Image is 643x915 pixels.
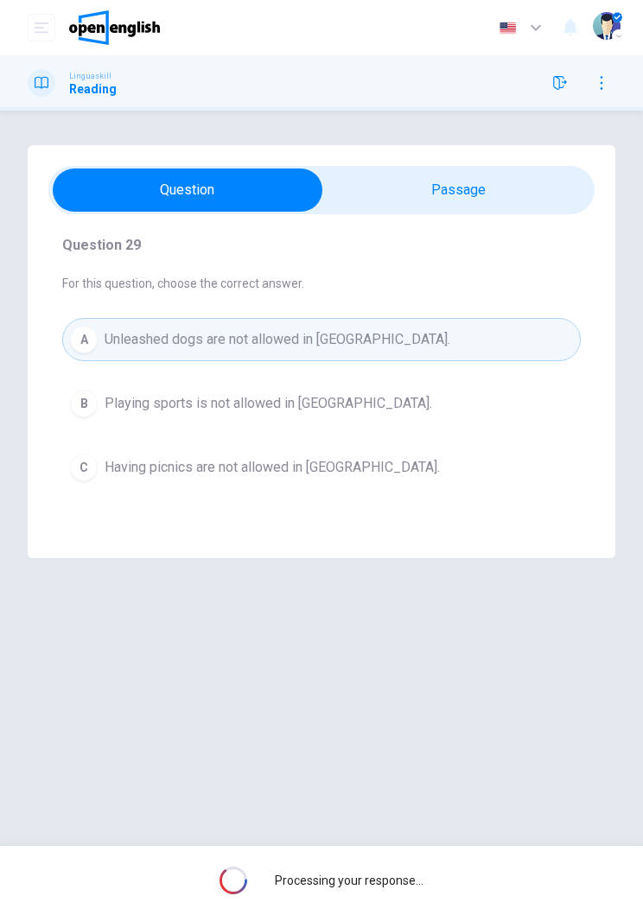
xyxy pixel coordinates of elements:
img: Profile picture [593,12,621,40]
button: CHaving picnics are not allowed in [GEOGRAPHIC_DATA]. [62,446,581,489]
div: B [70,390,98,417]
span: Playing sports is not allowed in [GEOGRAPHIC_DATA]. [105,393,432,414]
button: open mobile menu [28,14,55,41]
div: A [70,326,98,353]
button: BPlaying sports is not allowed in [GEOGRAPHIC_DATA]. [62,382,581,425]
h1: Reading [69,82,117,96]
span: Processing your response... [275,874,423,887]
h4: Question 29 [62,235,581,256]
button: AUnleashed dogs are not allowed in [GEOGRAPHIC_DATA]. [62,318,581,361]
span: For this question, choose the correct answer. [62,276,581,290]
span: Unleashed dogs are not allowed in [GEOGRAPHIC_DATA]. [105,329,450,350]
img: OpenEnglish logo [69,10,160,45]
span: Linguaskill [69,70,111,82]
img: en [497,22,519,35]
span: Having picnics are not allowed in [GEOGRAPHIC_DATA]. [105,457,440,478]
div: C [70,454,98,481]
